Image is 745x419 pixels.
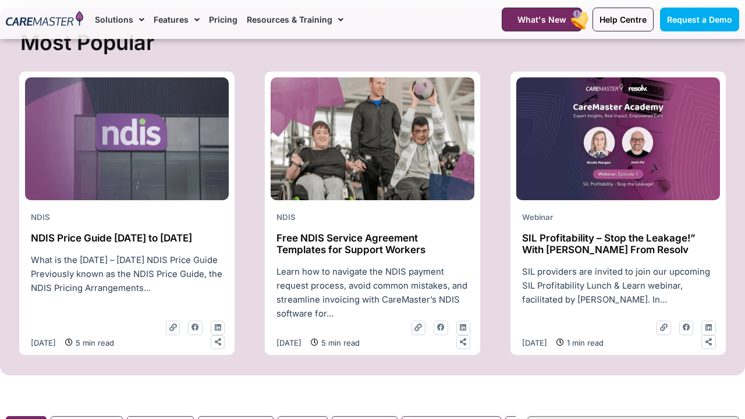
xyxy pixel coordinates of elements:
img: youtube [516,77,720,201]
p: What is the [DATE] – [DATE] NDIS Price Guide Previously known as the NDIS Price Guide, the NDIS P... [31,253,223,295]
time: [DATE] [522,338,547,347]
time: [DATE] [276,338,301,347]
span: NDIS [276,212,296,222]
span: Request a Demo [667,15,732,24]
span: 5 min read [73,336,114,349]
p: SIL providers are invited to join our upcoming SIL Profitability Lunch & Learn webinar, facilitat... [522,265,714,307]
h2: SIL Profitability – Stop the Leakage!” With [PERSON_NAME] From Resolv [522,232,714,256]
h2: Free NDIS Service Agreement Templates for Support Workers [276,232,469,256]
a: What's New [502,8,582,31]
a: Help Centre [593,8,654,31]
img: ndis-price-guide [25,77,229,201]
span: 5 min read [318,336,360,349]
span: 1 min read [564,336,604,349]
a: Request a Demo [660,8,739,31]
img: CareMaster Logo [6,11,83,28]
div: Learn how to navigate the NDIS payment request process, avoid common mistakes, and streamline inv... [271,265,474,321]
span: NDIS [31,212,50,222]
span: Webinar [522,212,553,222]
span: What's New [517,15,566,24]
img: NDIS Provider challenges 1 [271,77,474,201]
span: Help Centre [599,15,647,24]
time: [DATE] [31,338,56,347]
h2: Most Popular [20,26,728,60]
h2: NDIS Price Guide [DATE] to [DATE] [31,232,223,244]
